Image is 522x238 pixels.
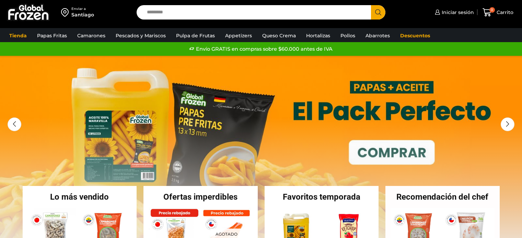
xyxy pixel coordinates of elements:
span: Carrito [495,9,513,16]
div: Previous slide [8,117,21,131]
img: address-field-icon.svg [61,7,71,18]
a: Pescados y Mariscos [112,29,169,42]
h2: Favoritos temporada [265,193,379,201]
h2: Recomendación del chef [385,193,500,201]
a: Tienda [6,29,30,42]
button: Search button [371,5,385,20]
h2: Lo más vendido [23,193,137,201]
span: Iniciar sesión [440,9,474,16]
a: Papas Fritas [34,29,70,42]
div: Santiago [71,11,94,18]
span: 0 [489,7,495,13]
h2: Ofertas imperdibles [143,193,258,201]
a: Pollos [337,29,359,42]
a: Iniciar sesión [433,5,474,19]
a: Abarrotes [362,29,393,42]
a: Pulpa de Frutas [173,29,218,42]
a: 0 Carrito [481,4,515,21]
a: Camarones [74,29,109,42]
div: Next slide [501,117,514,131]
a: Queso Crema [259,29,299,42]
a: Appetizers [222,29,255,42]
a: Hortalizas [303,29,334,42]
a: Descuentos [397,29,433,42]
div: Enviar a [71,7,94,11]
